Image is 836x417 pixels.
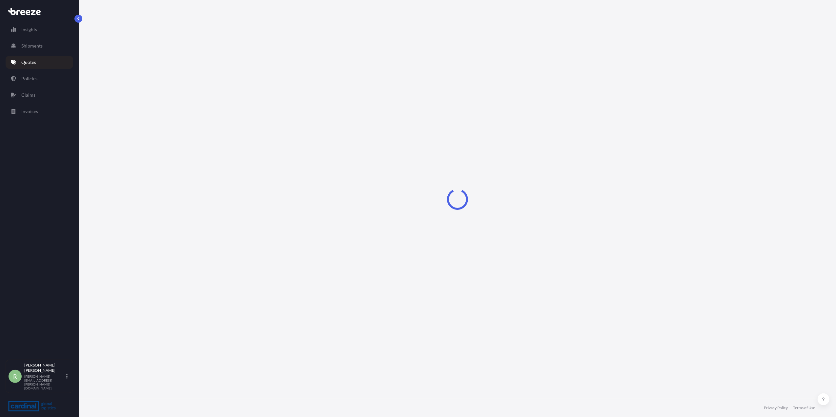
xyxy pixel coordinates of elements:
[6,23,73,36] a: Insights
[21,43,43,49] p: Shipments
[8,401,56,411] img: organization-logo
[6,56,73,69] a: Quotes
[764,405,788,410] a: Privacy Policy
[21,26,37,33] p: Insights
[6,105,73,118] a: Invoices
[21,108,38,115] p: Invoices
[6,89,73,102] a: Claims
[6,39,73,52] a: Shipments
[793,405,815,410] a: Terms of Use
[21,92,35,98] p: Claims
[24,363,65,373] p: [PERSON_NAME] [PERSON_NAME]
[24,374,65,390] p: [PERSON_NAME][EMAIL_ADDRESS][PERSON_NAME][DOMAIN_NAME]
[21,75,37,82] p: Policies
[13,373,17,380] span: R
[21,59,36,66] p: Quotes
[6,72,73,85] a: Policies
